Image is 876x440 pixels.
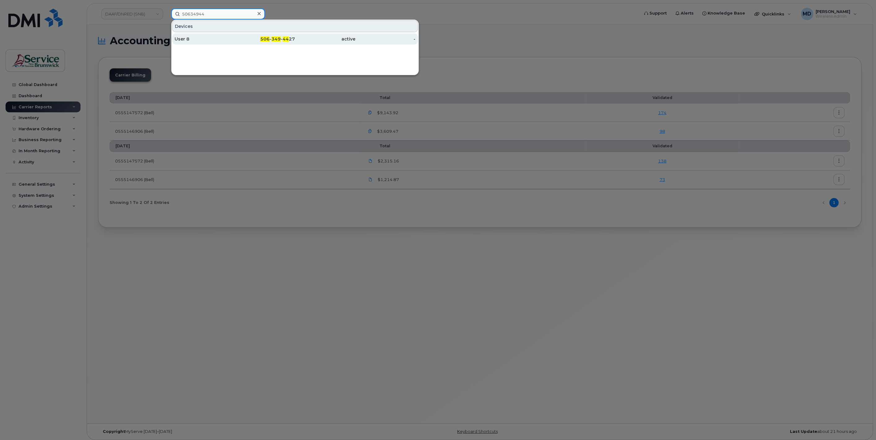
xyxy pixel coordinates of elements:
[271,36,281,42] span: 349
[172,33,418,45] a: User 8506-349-4427active-
[235,36,295,42] div: - - 27
[295,36,355,42] div: active
[260,36,270,42] span: 506
[175,36,235,42] div: User 8
[283,36,289,42] span: 44
[355,36,416,42] div: -
[172,20,418,32] div: Devices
